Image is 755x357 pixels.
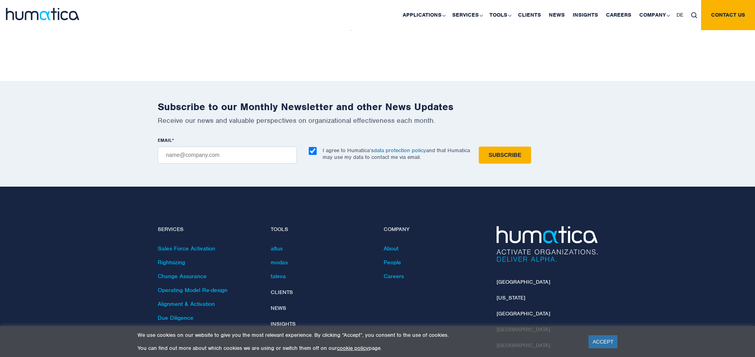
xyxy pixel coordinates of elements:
[374,147,426,154] a: data protection policy
[6,8,79,20] img: logo
[384,226,485,233] h4: Company
[497,310,550,317] a: [GEOGRAPHIC_DATA]
[384,259,401,266] a: People
[158,147,297,164] input: name@company.com
[497,279,550,285] a: [GEOGRAPHIC_DATA]
[271,289,293,296] a: Clients
[158,226,259,233] h4: Services
[271,226,372,233] h4: Tools
[158,101,598,113] h2: Subscribe to our Monthly Newsletter and other News Updates
[271,321,296,327] a: Insights
[691,12,697,18] img: search_icon
[158,245,215,252] a: Sales Force Activation
[384,245,398,252] a: About
[158,300,215,307] a: Alignment & Activation
[271,245,283,252] a: altus
[158,314,193,321] a: Due Diligence
[309,147,317,155] input: I agree to Humatica’sdata protection policyand that Humatica may use my data to contact me via em...
[271,259,288,266] a: modas
[271,305,286,311] a: News
[323,147,470,160] p: I agree to Humatica’s and that Humatica may use my data to contact me via email.
[589,335,617,348] a: ACCEPT
[271,273,286,280] a: taleva
[384,273,404,280] a: Careers
[677,11,683,18] span: DE
[158,137,172,143] span: EMAIL
[158,259,185,266] a: Rightsizing
[158,273,206,280] a: Change Assurance
[158,116,598,125] p: Receive our news and valuable perspectives on organizational effectiveness each month.
[337,345,369,351] a: cookie policy
[138,345,579,351] p: You can find out more about which cookies we are using or switch them off on our page.
[497,226,598,262] img: Humatica
[479,147,531,164] input: Subscribe
[138,332,579,338] p: We use cookies on our website to give you the most relevant experience. By clicking “Accept”, you...
[497,294,525,301] a: [US_STATE]
[158,286,227,294] a: Operating Model Re-design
